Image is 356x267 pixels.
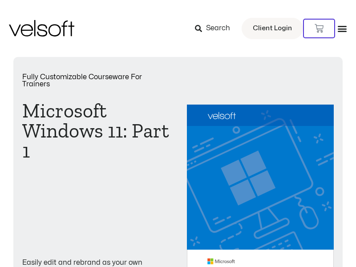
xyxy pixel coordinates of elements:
[195,21,236,36] a: Search
[9,20,74,36] img: Velsoft Training Materials
[22,259,169,266] p: Easily edit and rebrand as your own
[22,101,169,161] h1: Microsoft Windows 11: Part 1
[206,23,230,34] span: Search
[253,23,292,34] span: Client Login
[242,18,303,39] a: Client Login
[22,73,169,88] p: Fully Customizable Courseware For Trainers
[337,24,347,33] div: Menu Toggle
